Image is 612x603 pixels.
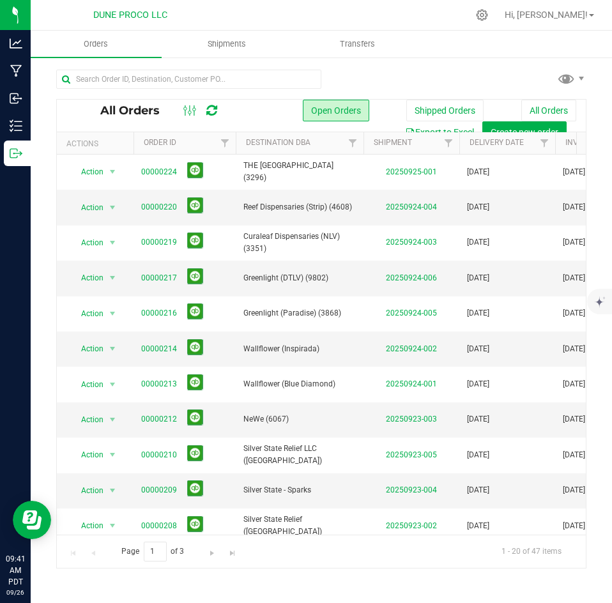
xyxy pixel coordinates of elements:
span: [DATE] [467,343,489,355]
span: select [105,199,121,217]
span: Action [70,411,104,429]
a: 20250923-004 [386,485,437,494]
a: Order ID [144,138,176,147]
p: 09:41 AM PDT [6,553,25,588]
span: [DATE] [563,520,585,532]
a: 00000213 [141,378,177,390]
span: Action [70,199,104,217]
a: 20250923-003 [386,415,437,424]
span: [DATE] [467,272,489,284]
span: Page of 3 [111,542,195,561]
span: Shipments [190,38,263,50]
a: Go to the last page [223,542,241,559]
a: 00000210 [141,449,177,461]
span: THE [GEOGRAPHIC_DATA] (3296) [243,160,356,184]
span: select [105,340,121,358]
span: Wallflower (Inspirada) [243,343,356,355]
a: 00000214 [141,343,177,355]
a: Transfers [293,31,424,57]
span: Action [70,340,104,358]
span: [DATE] [563,343,585,355]
a: 00000216 [141,307,177,319]
a: Filter [215,132,236,154]
span: [DATE] [467,307,489,319]
span: Greenlight (Paradise) (3868) [243,307,356,319]
span: [DATE] [467,520,489,532]
span: Action [70,269,104,287]
a: 00000209 [141,484,177,496]
a: 00000208 [141,520,177,532]
span: Greenlight (DTLV) (9802) [243,272,356,284]
span: [DATE] [467,166,489,178]
inline-svg: Analytics [10,37,22,50]
inline-svg: Inventory [10,119,22,132]
a: 20250923-002 [386,521,437,530]
p: 09/26 [6,588,25,597]
span: Reef Dispensaries (Strip) (4608) [243,201,356,213]
inline-svg: Manufacturing [10,65,22,77]
span: [DATE] [467,236,489,248]
span: [DATE] [563,272,585,284]
span: Curaleaf Dispensaries (NLV) (3351) [243,231,356,255]
a: Filter [534,132,555,154]
button: Shipped Orders [406,100,484,121]
span: Action [70,163,104,181]
div: Manage settings [474,9,490,21]
span: Create new order [491,127,558,137]
button: All Orders [521,100,576,121]
a: 20250924-006 [386,273,437,282]
span: Action [70,517,104,535]
input: Search Order ID, Destination, Customer PO... [56,70,321,89]
span: [DATE] [467,484,489,496]
span: select [105,234,121,252]
a: 20250923-005 [386,450,437,459]
span: select [105,482,121,500]
span: Orders [66,38,125,50]
span: select [105,446,121,464]
a: Destination DBA [246,138,310,147]
span: [DATE] [563,201,585,213]
span: select [105,411,121,429]
span: select [105,305,121,323]
a: 20250924-005 [386,309,437,317]
span: select [105,517,121,535]
a: Orders [31,31,162,57]
span: [DATE] [563,166,585,178]
span: select [105,269,121,287]
span: DUNE PROCO LLC [93,10,167,20]
a: Filter [342,132,363,154]
a: 00000220 [141,201,177,213]
span: [DATE] [563,236,585,248]
span: Action [70,482,104,500]
a: 20250925-001 [386,167,437,176]
a: 20250924-004 [386,202,437,211]
span: NeWe (6067) [243,413,356,425]
div: Actions [66,139,128,148]
a: 00000224 [141,166,177,178]
a: 00000219 [141,236,177,248]
span: Action [70,234,104,252]
span: [DATE] [563,449,585,461]
span: Action [70,446,104,464]
iframe: Resource center [13,501,51,539]
a: Shipments [162,31,293,57]
a: 00000217 [141,272,177,284]
a: Shipment [374,138,412,147]
span: All Orders [100,103,172,118]
span: select [105,376,121,393]
a: 00000212 [141,413,177,425]
span: [DATE] [563,484,585,496]
input: 1 [144,542,167,561]
span: Transfers [323,38,392,50]
button: Open Orders [303,100,369,121]
a: Filter [438,132,459,154]
a: 20250924-003 [386,238,437,247]
a: 20250924-002 [386,344,437,353]
button: Create new order [482,121,567,143]
span: Silver State Relief ([GEOGRAPHIC_DATA]) [243,514,356,538]
a: Delivery Date [470,138,524,147]
span: Wallflower (Blue Diamond) [243,378,356,390]
span: select [105,163,121,181]
span: [DATE] [467,201,489,213]
a: 20250924-001 [386,379,437,388]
